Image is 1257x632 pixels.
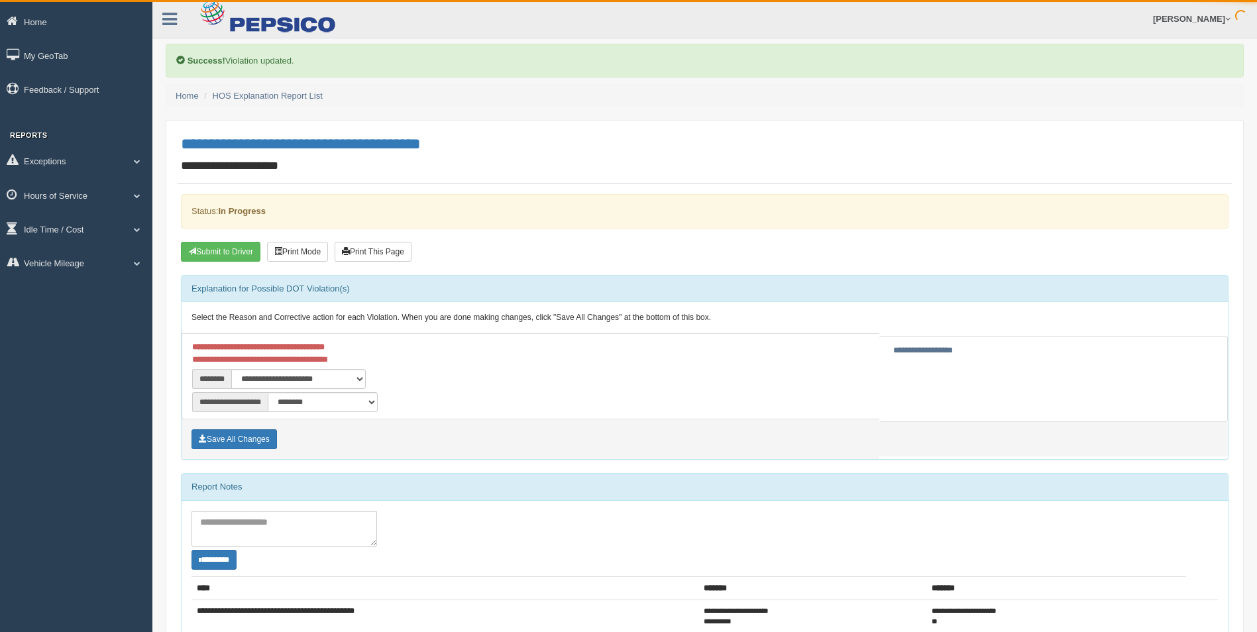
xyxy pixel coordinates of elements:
div: Status: [181,194,1229,228]
div: Violation updated. [166,44,1244,78]
div: Report Notes [182,474,1228,500]
b: Success! [188,56,225,66]
button: Print This Page [335,242,411,262]
a: HOS Explanation Report List [213,91,323,101]
div: Explanation for Possible DOT Violation(s) [182,276,1228,302]
button: Print Mode [267,242,328,262]
button: Submit To Driver [181,242,260,262]
a: Home [176,91,199,101]
button: Change Filter Options [191,550,237,570]
strong: In Progress [218,206,266,216]
button: Save [191,429,277,449]
div: Select the Reason and Corrective action for each Violation. When you are done making changes, cli... [182,302,1228,334]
